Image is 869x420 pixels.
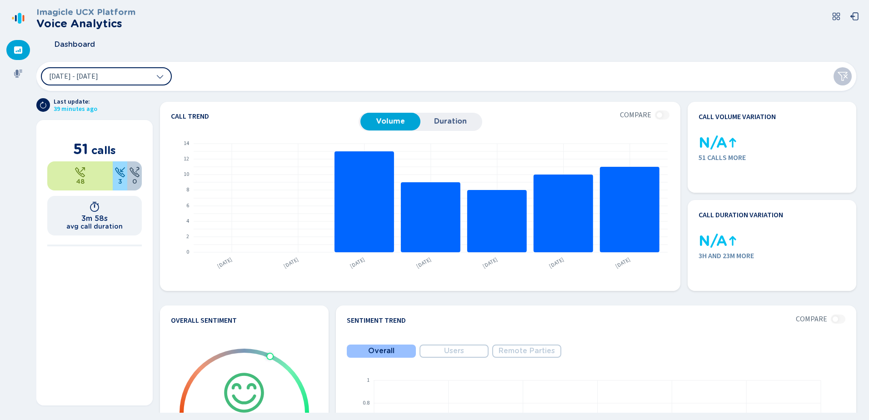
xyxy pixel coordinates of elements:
svg: timer [89,201,100,212]
text: 12 [184,155,189,163]
h1: 3m 58s [81,214,108,223]
svg: kpi-up [727,235,738,246]
text: [DATE] [415,255,433,270]
div: 0 calls in the previous period, impossible to calculate the % variation [699,234,713,248]
span: Overall [368,347,395,355]
button: Users [420,345,489,358]
div: 0 calls in the previous period, impossible to calculate the % variation [699,135,713,150]
svg: arrow-clockwise [40,101,47,109]
span: Volume [365,117,416,125]
svg: mic-fill [14,69,23,78]
text: 6 [186,202,189,210]
h4: Sentiment Trend [347,316,406,325]
span: N/A [699,233,727,250]
h4: Call trend [171,113,359,120]
span: Duration [425,117,476,125]
div: Dashboard [6,40,30,60]
text: 4 [186,217,189,225]
svg: box-arrow-left [850,12,859,21]
span: 51 [73,140,88,158]
h2: avg call duration [66,223,123,230]
text: 10 [184,170,189,178]
h3: Imagicle UCX Platform [36,7,135,17]
span: Dashboard [55,40,95,49]
text: 8 [186,186,189,194]
div: 94.12% [47,161,113,190]
span: Remote Parties [499,347,555,355]
svg: dashboard-filled [14,45,23,55]
span: N/A [699,135,727,151]
span: Compare [796,315,827,323]
h2: Voice Analytics [36,17,135,30]
text: [DATE] [548,255,565,270]
text: 14 [184,140,189,147]
span: calls [91,144,116,157]
div: 0% [127,161,142,190]
svg: telephone-outbound [75,167,85,178]
svg: icon-emoji-smile [222,371,266,415]
button: [DATE] - [DATE] [41,67,172,85]
button: Volume [360,113,420,130]
h4: Call duration variation [699,211,783,219]
button: Overall [347,345,416,358]
span: Compare [620,111,651,119]
button: Remote Parties [492,345,561,358]
button: Clear filters [834,67,852,85]
svg: kpi-up [727,137,738,148]
h4: Call volume variation [699,113,776,121]
svg: chevron-down [156,73,164,80]
text: 2 [186,233,189,240]
text: 0 [186,248,189,256]
span: Last update: [54,98,97,105]
text: [DATE] [481,255,499,270]
text: [DATE] [282,255,300,270]
span: Users [444,347,464,355]
span: [DATE] - [DATE] [49,73,98,80]
svg: telephone-inbound [115,167,125,178]
text: 0.8 [363,399,370,407]
span: 51 calls more [699,154,845,162]
svg: funnel-disabled [837,71,848,82]
div: 5.88% [113,161,127,190]
span: 0 [132,178,137,185]
text: 1 [367,376,370,384]
span: 3h and 23m more [699,252,845,260]
text: [DATE] [614,255,632,270]
span: 3 [118,178,122,185]
span: 39 minutes ago [54,105,97,113]
span: 48 [76,178,85,185]
h4: Overall Sentiment [171,316,237,325]
text: [DATE] [216,255,234,270]
svg: unknown-call [129,167,140,178]
text: [DATE] [349,255,366,270]
button: Duration [420,113,480,130]
div: Recordings [6,64,30,84]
